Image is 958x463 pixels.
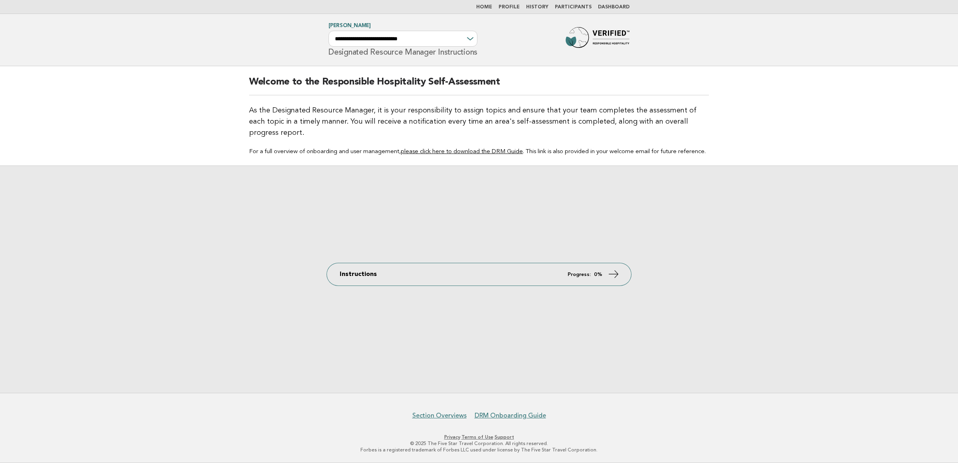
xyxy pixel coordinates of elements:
p: As the Designated Resource Manager, it is your responsibility to assign topics and ensure that yo... [249,105,709,138]
a: Profile [499,5,520,10]
a: Terms of Use [461,434,493,440]
p: For a full overview of onboarding and user management, . This link is also provided in your welco... [249,148,709,156]
a: [PERSON_NAME] [329,23,371,28]
a: Dashboard [598,5,629,10]
em: Progress: [568,272,591,277]
strong: 0% [594,272,602,277]
a: Section Overviews [412,412,467,420]
a: Participants [555,5,592,10]
a: Home [476,5,492,10]
a: Instructions Progress: 0% [327,263,631,286]
a: Privacy [444,434,460,440]
p: · · [235,434,723,440]
h1: Designated Resource Manager Instructions [329,24,477,56]
h2: Welcome to the Responsible Hospitality Self-Assessment [249,76,709,95]
a: Support [495,434,514,440]
p: Forbes is a registered trademark of Forbes LLC used under license by The Five Star Travel Corpora... [235,447,723,453]
a: DRM Onboarding Guide [475,412,546,420]
a: please click here to download the DRM Guide [401,149,523,155]
p: © 2025 The Five Star Travel Corporation. All rights reserved. [235,440,723,447]
a: History [526,5,548,10]
img: Forbes Travel Guide [566,27,629,53]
